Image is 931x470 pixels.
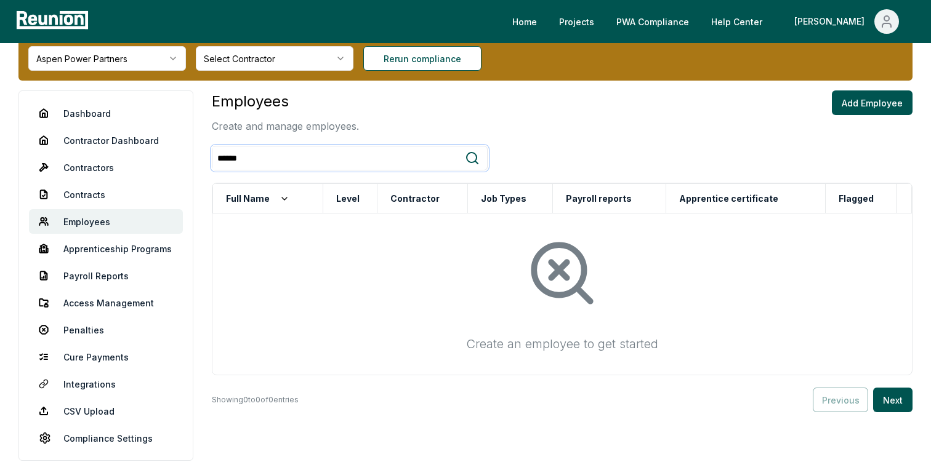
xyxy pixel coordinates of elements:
[29,345,183,369] a: Cure Payments
[836,186,876,211] button: Flagged
[414,335,710,352] div: Create an employee to get started
[29,182,183,207] a: Contracts
[832,90,913,115] button: Add Employee
[224,186,292,211] button: Full Name
[29,263,183,288] a: Payroll Reports
[29,128,183,153] a: Contractor Dashboard
[29,426,183,450] a: Compliance Settings
[549,9,604,34] a: Projects
[502,9,547,34] a: Home
[478,186,529,211] button: Job Types
[29,290,183,315] a: Access Management
[701,9,772,34] a: Help Center
[873,388,913,412] button: Next
[212,90,359,113] h3: Employees
[607,9,699,34] a: PWA Compliance
[677,186,781,211] button: Apprentice certificate
[29,372,183,396] a: Integrations
[363,46,482,71] button: Rerun compliance
[29,101,183,125] a: Dashboard
[29,209,183,234] a: Employees
[29,155,183,180] a: Contractors
[212,394,299,406] p: Showing 0 to 0 of 0 entries
[334,186,362,211] button: Level
[784,9,909,34] button: [PERSON_NAME]
[212,119,359,133] p: Create and manage employees.
[502,9,919,34] nav: Main
[794,9,869,34] div: [PERSON_NAME]
[388,186,442,211] button: Contractor
[563,186,634,211] button: Payroll reports
[29,399,183,423] a: CSV Upload
[29,236,183,261] a: Apprenticeship Programs
[29,317,183,342] a: Penalties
